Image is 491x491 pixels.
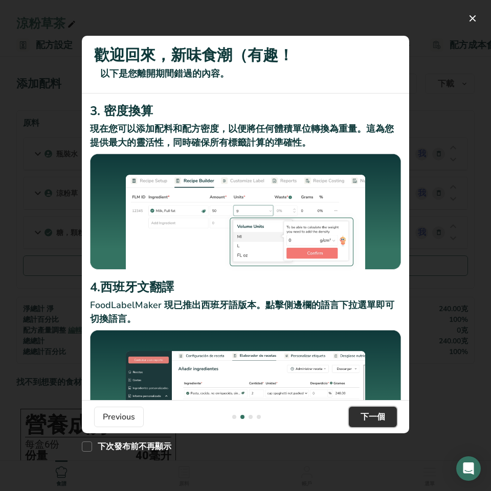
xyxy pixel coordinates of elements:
font: 下一個 [361,411,385,423]
font: 歡迎回來，新味食潮（有趣！ [94,45,294,66]
img: 西班牙文翻譯 [90,330,401,446]
font: 現在您可以添加配料和配方密度，以便將任何體積單位轉換為重量。這為您提供最大的靈活性，同時確保所有標籤計算的準確性。 [90,123,394,149]
div: 開啟 Intercom Messenger [456,456,481,481]
font: 4.西班牙文翻譯 [90,279,174,295]
font: 下次發布前不再顯示 [98,441,171,452]
font: FoodLabelMaker 現已推出西班牙語版本。點擊側邊欄的語言下拉選單即可切換語言。 [90,299,394,325]
font: 以下是您離開期間錯過的內容。 [100,67,229,80]
button: 下一個 [349,407,397,427]
img: 密度換算 [90,154,401,274]
span: Previous [103,411,135,423]
button: Previous [94,407,144,427]
font: 3. 密度換算 [90,103,153,119]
